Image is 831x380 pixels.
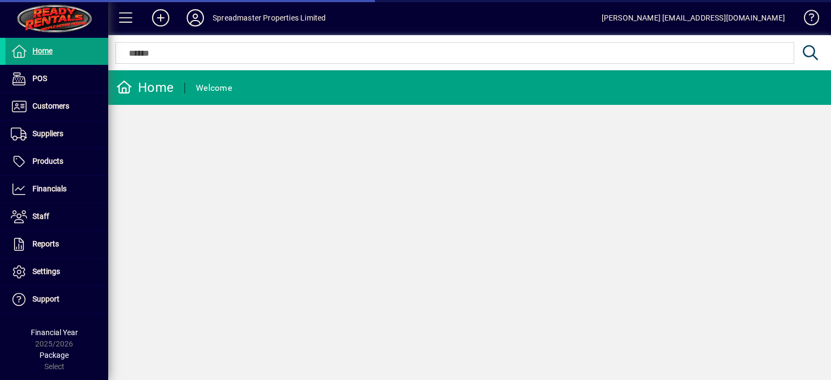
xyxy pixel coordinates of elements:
[32,184,67,193] span: Financials
[32,267,60,276] span: Settings
[32,46,52,55] span: Home
[5,121,108,148] a: Suppliers
[143,8,178,28] button: Add
[39,351,69,359] span: Package
[5,93,108,120] a: Customers
[196,79,232,97] div: Welcome
[32,212,49,221] span: Staff
[31,328,78,337] span: Financial Year
[32,239,59,248] span: Reports
[32,74,47,83] span: POS
[32,102,69,110] span: Customers
[178,8,213,28] button: Profile
[5,258,108,285] a: Settings
[5,176,108,203] a: Financials
[32,129,63,138] span: Suppliers
[5,286,108,313] a: Support
[213,9,326,26] div: Spreadmaster Properties Limited
[116,79,174,96] div: Home
[796,2,817,37] a: Knowledge Base
[5,231,108,258] a: Reports
[5,65,108,92] a: POS
[5,203,108,230] a: Staff
[5,148,108,175] a: Products
[32,295,60,303] span: Support
[602,9,785,26] div: [PERSON_NAME] [EMAIL_ADDRESS][DOMAIN_NAME]
[32,157,63,165] span: Products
